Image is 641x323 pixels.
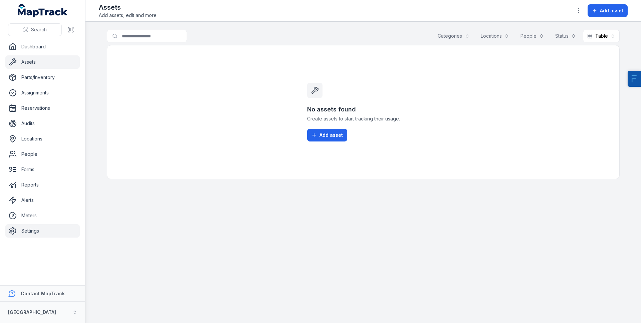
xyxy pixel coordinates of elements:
a: Reports [5,178,80,192]
a: Parts/Inventory [5,71,80,84]
a: Dashboard [5,40,80,53]
button: People [516,30,548,42]
span: Add asset [319,132,343,138]
a: Assets [5,55,80,69]
button: Add asset [588,4,628,17]
a: Reservations [5,101,80,115]
span: Search [31,26,47,33]
a: MapTrack [18,4,68,17]
a: Audits [5,117,80,130]
h3: No assets found [307,105,419,114]
button: Status [551,30,580,42]
a: Alerts [5,194,80,207]
a: Meters [5,209,80,222]
a: Settings [5,224,80,238]
span: Create assets to start tracking their usage. [307,115,419,122]
a: Locations [5,132,80,145]
button: Search [8,23,62,36]
a: Forms [5,163,80,176]
strong: Contact MapTrack [21,291,65,296]
h2: Assets [99,3,158,12]
a: People [5,147,80,161]
button: Add asset [307,129,347,141]
a: Assignments [5,86,80,99]
span: Add assets, edit and more. [99,12,158,19]
strong: [GEOGRAPHIC_DATA] [8,309,56,315]
span: Add asset [600,7,623,14]
button: Table [583,30,620,42]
